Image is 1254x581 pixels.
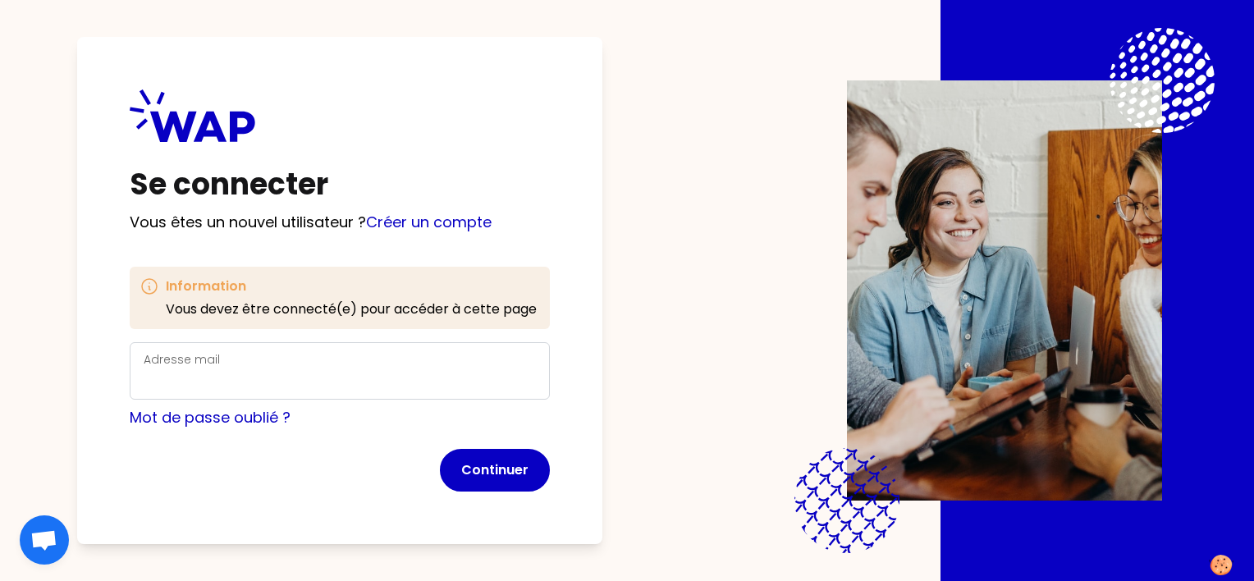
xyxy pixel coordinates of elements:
p: Vous êtes un nouvel utilisateur ? [130,211,550,234]
button: Continuer [440,449,550,492]
label: Adresse mail [144,351,220,368]
a: Mot de passe oublié ? [130,407,291,428]
a: Créer un compte [366,212,492,232]
h3: Information [166,277,537,296]
img: Description [847,80,1162,501]
h1: Se connecter [130,168,550,201]
p: Vous devez être connecté(e) pour accéder à cette page [166,300,537,319]
div: Ouvrir le chat [20,515,69,565]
